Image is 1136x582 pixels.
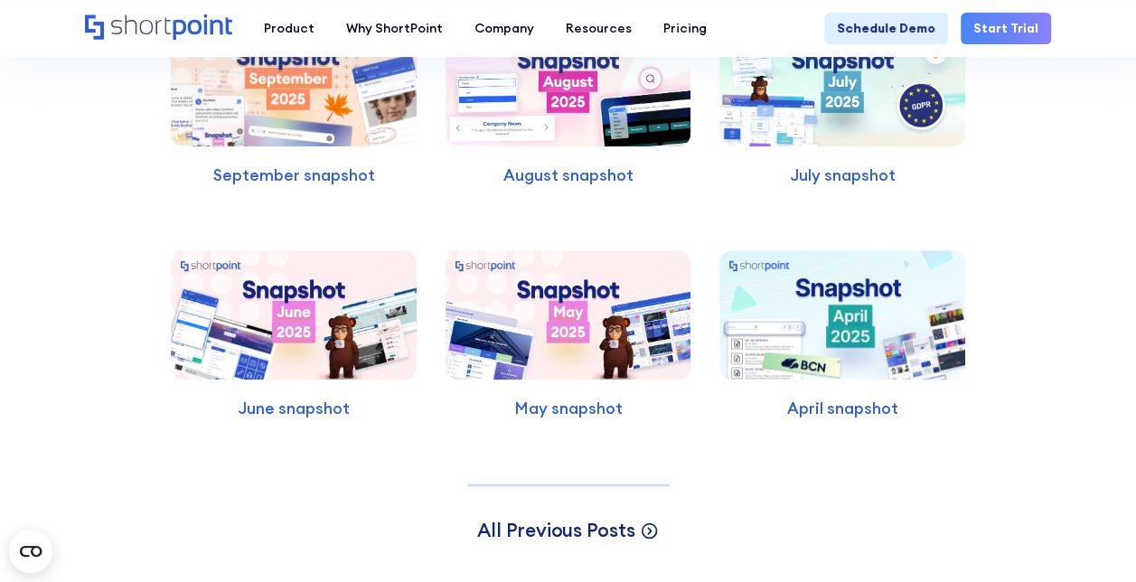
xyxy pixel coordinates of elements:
[961,13,1051,44] a: Start Trial
[164,225,425,420] a: June snapshot
[711,225,972,420] a: April snapshot
[249,13,331,44] a: Product
[719,397,965,420] p: April snapshot
[550,13,648,44] a: Resources
[171,164,417,187] p: September snapshot
[85,14,232,42] a: Home
[719,164,965,187] p: July snapshot
[477,518,634,542] span: All Previous Posts
[566,19,632,38] div: Resources
[437,225,699,420] a: May snapshot
[477,518,658,542] a: All Previous Posts
[446,397,691,420] p: May snapshot
[663,19,707,38] div: Pricing
[459,13,550,44] a: Company
[346,19,443,38] div: Why ShortPoint
[648,13,723,44] a: Pricing
[264,19,315,38] div: Product
[171,397,417,420] p: June snapshot
[446,164,691,187] p: August snapshot
[331,13,459,44] a: Why ShortPoint
[1046,495,1136,582] iframe: Chat Widget
[824,13,948,44] a: Schedule Demo
[474,19,534,38] div: Company
[9,530,52,573] button: Open CMP widget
